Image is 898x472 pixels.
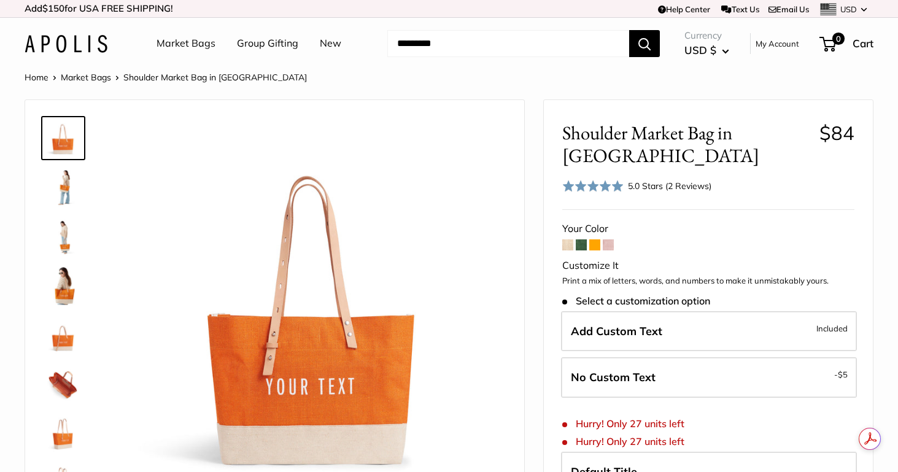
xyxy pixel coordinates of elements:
a: Shoulder Market Bag in Citrus [41,165,85,209]
nav: Breadcrumb [25,69,307,85]
a: New [320,34,341,53]
button: Search [629,30,660,57]
a: Email Us [768,4,809,14]
a: Easy to clean, spill proof inner liner [41,362,85,406]
img: Enjoy the adjustable leather strap... [44,315,83,354]
a: Shoulder Market Bag in Citrus [41,263,85,308]
a: Shoulder Market Bag in Citrus [41,214,85,258]
a: Help Center [658,4,710,14]
span: Shoulder Market Bag in [GEOGRAPHIC_DATA] [562,122,810,167]
img: Shoulder Market Bag in Citrus [44,217,83,256]
span: Hurry! Only 27 units left [562,436,684,447]
span: USD $ [684,44,716,56]
span: USD [840,4,857,14]
label: Leave Blank [561,357,857,398]
img: Easy to clean, spill proof inner liner [44,364,83,403]
p: Print a mix of letters, words, and numbers to make it unmistakably yours. [562,275,854,287]
div: 5.0 Stars (2 Reviews) [562,177,712,195]
a: Enjoy the adjustable leather strap... [41,312,85,357]
div: Your Color [562,220,854,238]
span: Included [816,321,848,336]
span: Add Custom Text [571,324,662,338]
span: Shoulder Market Bag in [GEOGRAPHIC_DATA] [123,72,307,83]
img: Apolis [25,35,107,53]
span: Select a customization option [562,295,710,307]
input: Search... [387,30,629,57]
img: Make it yours with custom, printed text. [44,118,83,158]
span: Hurry! Only 27 units left [562,418,684,430]
span: No Custom Text [571,370,656,384]
a: Market Bags [61,72,111,83]
div: Customize It [562,257,854,275]
a: My Account [756,36,799,51]
a: Home [25,72,48,83]
span: Cart [853,37,873,50]
span: $84 [819,121,854,145]
span: Currency [684,27,729,44]
a: 0 Cart [821,34,873,53]
a: Text Us [721,4,759,14]
span: - [834,367,848,382]
a: Market Bags [157,34,215,53]
div: 5.0 Stars (2 Reviews) [628,179,711,193]
span: $5 [838,369,848,379]
a: Group Gifting [237,34,298,53]
button: USD $ [684,41,729,60]
label: Add Custom Text [561,311,857,352]
img: Shoulder Market Bag in Citrus [44,266,83,305]
img: Shoulder Market Bag in Citrus [44,168,83,207]
img: Shoulder Market Bag in Citrus [44,413,83,452]
span: 0 [832,33,845,45]
a: Shoulder Market Bag in Citrus [41,411,85,455]
span: $150 [42,2,64,14]
a: Make it yours with custom, printed text. [41,116,85,160]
